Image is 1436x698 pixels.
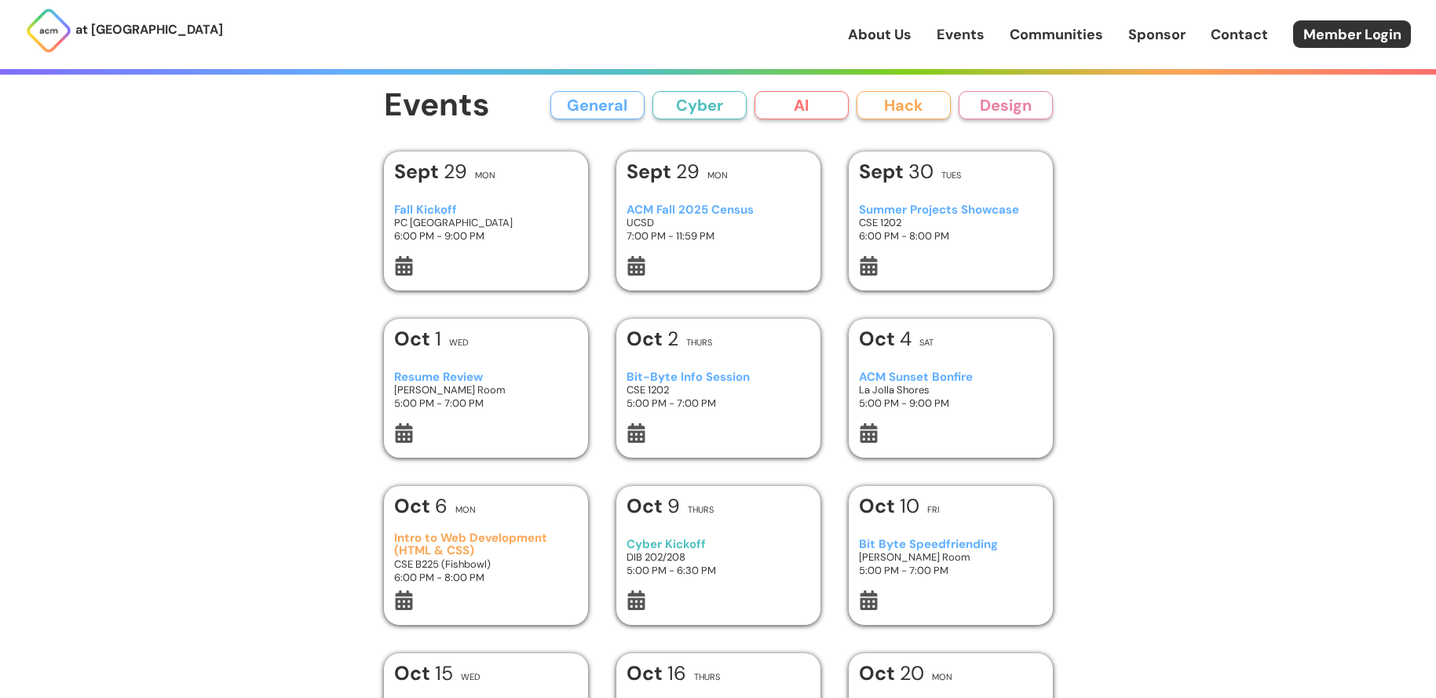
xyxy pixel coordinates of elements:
[627,229,809,243] h3: 7:00 PM - 11:59 PM
[394,493,435,519] b: Oct
[627,203,809,217] h3: ACM Fall 2025 Census
[859,162,934,181] h1: 30
[394,329,441,349] h1: 1
[75,20,223,40] p: at [GEOGRAPHIC_DATA]
[627,371,809,384] h3: Bit-Byte Info Session
[627,660,667,686] b: Oct
[859,550,1042,564] h3: [PERSON_NAME] Room
[394,162,467,181] h1: 29
[461,673,480,682] h2: Wed
[859,216,1042,229] h3: CSE 1202
[25,7,223,54] a: at [GEOGRAPHIC_DATA]
[455,506,476,514] h2: Mon
[394,663,453,683] h1: 15
[394,229,577,243] h3: 6:00 PM - 9:00 PM
[394,397,577,410] h3: 5:00 PM - 7:00 PM
[859,660,900,686] b: Oct
[859,371,1042,384] h3: ACM Sunset Bonfire
[627,538,809,551] h3: Cyber Kickoff
[1293,20,1411,48] a: Member Login
[941,171,961,180] h2: Tues
[937,24,985,45] a: Events
[394,496,448,516] h1: 6
[627,496,680,516] h1: 9
[859,564,1042,577] h3: 5:00 PM - 7:00 PM
[627,397,809,410] h3: 5:00 PM - 7:00 PM
[627,162,700,181] h1: 29
[394,216,577,229] h3: PC [GEOGRAPHIC_DATA]
[384,88,490,123] h1: Events
[959,91,1053,119] button: Design
[449,338,469,347] h2: Wed
[859,397,1042,410] h3: 5:00 PM - 9:00 PM
[627,159,676,185] b: Sept
[394,203,577,217] h3: Fall Kickoff
[627,326,667,352] b: Oct
[627,329,678,349] h1: 2
[394,383,577,397] h3: [PERSON_NAME] Room
[475,171,495,180] h2: Mon
[859,203,1042,217] h3: Summer Projects Showcase
[394,532,577,557] h3: Intro to Web Development (HTML & CSS)
[919,338,934,347] h2: Sat
[859,538,1042,551] h3: Bit Byte Speedfriending
[627,383,809,397] h3: CSE 1202
[859,326,900,352] b: Oct
[927,506,940,514] h2: Fri
[859,493,900,519] b: Oct
[859,229,1042,243] h3: 6:00 PM - 8:00 PM
[1211,24,1268,45] a: Contact
[627,663,686,683] h1: 16
[1128,24,1186,45] a: Sponsor
[859,663,924,683] h1: 20
[755,91,849,119] button: AI
[686,338,712,347] h2: Thurs
[627,564,809,577] h3: 5:00 PM - 6:30 PM
[1010,24,1103,45] a: Communities
[394,326,435,352] b: Oct
[394,159,444,185] b: Sept
[859,329,912,349] h1: 4
[394,660,435,686] b: Oct
[550,91,645,119] button: General
[859,383,1042,397] h3: La Jolla Shores
[394,371,577,384] h3: Resume Review
[859,496,919,516] h1: 10
[25,7,72,54] img: ACM Logo
[394,557,577,571] h3: CSE B225 (Fishbowl)
[932,673,952,682] h2: Mon
[859,159,908,185] b: Sept
[652,91,747,119] button: Cyber
[627,550,809,564] h3: DIB 202/208
[694,673,720,682] h2: Thurs
[707,171,728,180] h2: Mon
[848,24,912,45] a: About Us
[857,91,951,119] button: Hack
[627,493,667,519] b: Oct
[688,506,714,514] h2: Thurs
[627,216,809,229] h3: UCSD
[394,571,577,584] h3: 6:00 PM - 8:00 PM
